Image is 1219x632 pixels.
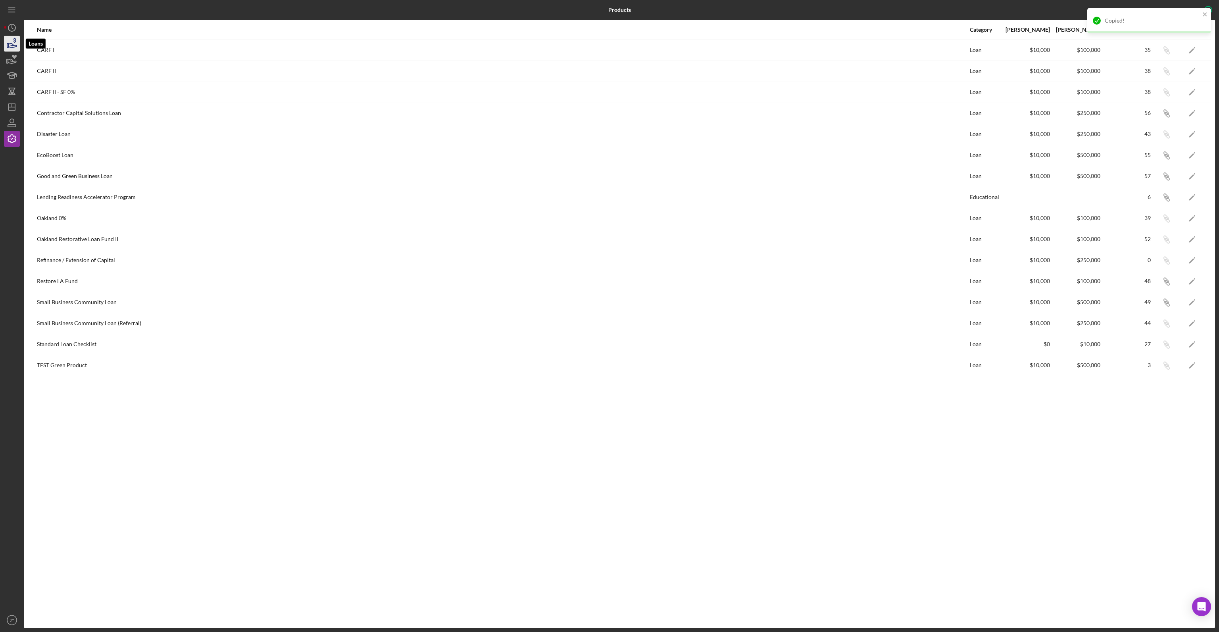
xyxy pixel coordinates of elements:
div: Refinance / Extension of Capital [37,251,969,270]
div: $10,000 [1000,362,1050,368]
div: Loan [970,293,1000,312]
div: 39 [1101,215,1151,221]
div: 43 [1101,131,1151,137]
div: Educational [970,188,1000,207]
button: JT [4,612,20,628]
div: Loan [970,61,1000,81]
div: 57 [1101,173,1151,179]
div: Loan [970,209,1000,228]
div: CARF II [37,61,969,81]
div: $100,000 [1051,47,1100,53]
div: Copied! [1105,17,1200,24]
div: $10,000 [1000,47,1050,53]
div: $500,000 [1051,173,1100,179]
div: TEST Green Product [37,356,969,375]
div: Contractor Capital Solutions Loan [37,103,969,123]
div: $100,000 [1051,68,1100,74]
div: Loan [970,146,1000,165]
div: $10,000 [1000,257,1050,263]
div: $10,000 [1000,131,1050,137]
text: JT [10,618,14,622]
div: Loan [970,40,1000,60]
div: 52 [1101,236,1151,242]
div: Loan [970,124,1000,144]
div: $10,000 [1051,341,1100,347]
div: [PERSON_NAME] [1000,27,1050,33]
div: $100,000 [1051,236,1100,242]
div: 3 [1101,362,1151,368]
div: Category [970,27,1000,33]
div: $100,000 [1051,278,1100,284]
div: 35 [1101,47,1151,53]
div: $10,000 [1000,278,1050,284]
div: 0 [1101,257,1151,263]
div: $10,000 [1000,68,1050,74]
div: 6 [1101,194,1151,200]
div: Oakland 0% [37,209,969,228]
div: $500,000 [1051,152,1100,158]
div: Open Intercom Messenger [1192,597,1211,616]
div: Restore LA Fund [37,272,969,291]
div: $250,000 [1051,320,1100,326]
b: Products [608,7,631,13]
div: [PERSON_NAME] [1051,27,1100,33]
button: New Template [1158,4,1215,16]
div: Disaster Loan [37,124,969,144]
div: EcoBoost Loan [37,146,969,165]
div: Loan [970,103,1000,123]
div: $100,000 [1051,215,1100,221]
div: Loan [970,356,1000,375]
div: Loan [970,272,1000,291]
div: Small Business Community Loan (Referral) [37,314,969,333]
div: Loan [970,167,1000,186]
div: Good and Green Business Loan [37,167,969,186]
div: 38 [1101,89,1151,95]
div: $10,000 [1000,236,1050,242]
div: $500,000 [1051,362,1100,368]
div: $10,000 [1000,320,1050,326]
div: $10,000 [1000,152,1050,158]
div: Loan [970,230,1000,249]
div: CARF I [37,40,969,60]
div: New Template [1163,4,1198,16]
div: Small Business Community Loan [37,293,969,312]
div: 44 [1101,320,1151,326]
div: $0 [1000,341,1050,347]
div: $10,000 [1000,89,1050,95]
div: 38 [1101,68,1151,74]
div: Name [37,27,969,33]
div: $500,000 [1051,299,1100,305]
div: Loan [970,251,1000,270]
div: $250,000 [1051,131,1100,137]
button: close [1202,11,1208,19]
div: 49 [1101,299,1151,305]
div: $100,000 [1051,89,1100,95]
div: $250,000 [1051,110,1100,116]
div: Oakland Restorative Loan Fund II [37,230,969,249]
div: Loan [970,335,1000,354]
div: $10,000 [1000,173,1050,179]
div: Loan [970,82,1000,102]
div: Standard Loan Checklist [37,335,969,354]
div: 56 [1101,110,1151,116]
div: 27 [1101,341,1151,347]
div: $10,000 [1000,299,1050,305]
div: 55 [1101,152,1151,158]
div: $250,000 [1051,257,1100,263]
div: $10,000 [1000,110,1050,116]
div: 48 [1101,278,1151,284]
div: CARF II - SF 0% [37,82,969,102]
div: $10,000 [1000,215,1050,221]
div: Loan [970,314,1000,333]
div: Lending Readiness Accelerator Program [37,188,969,207]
